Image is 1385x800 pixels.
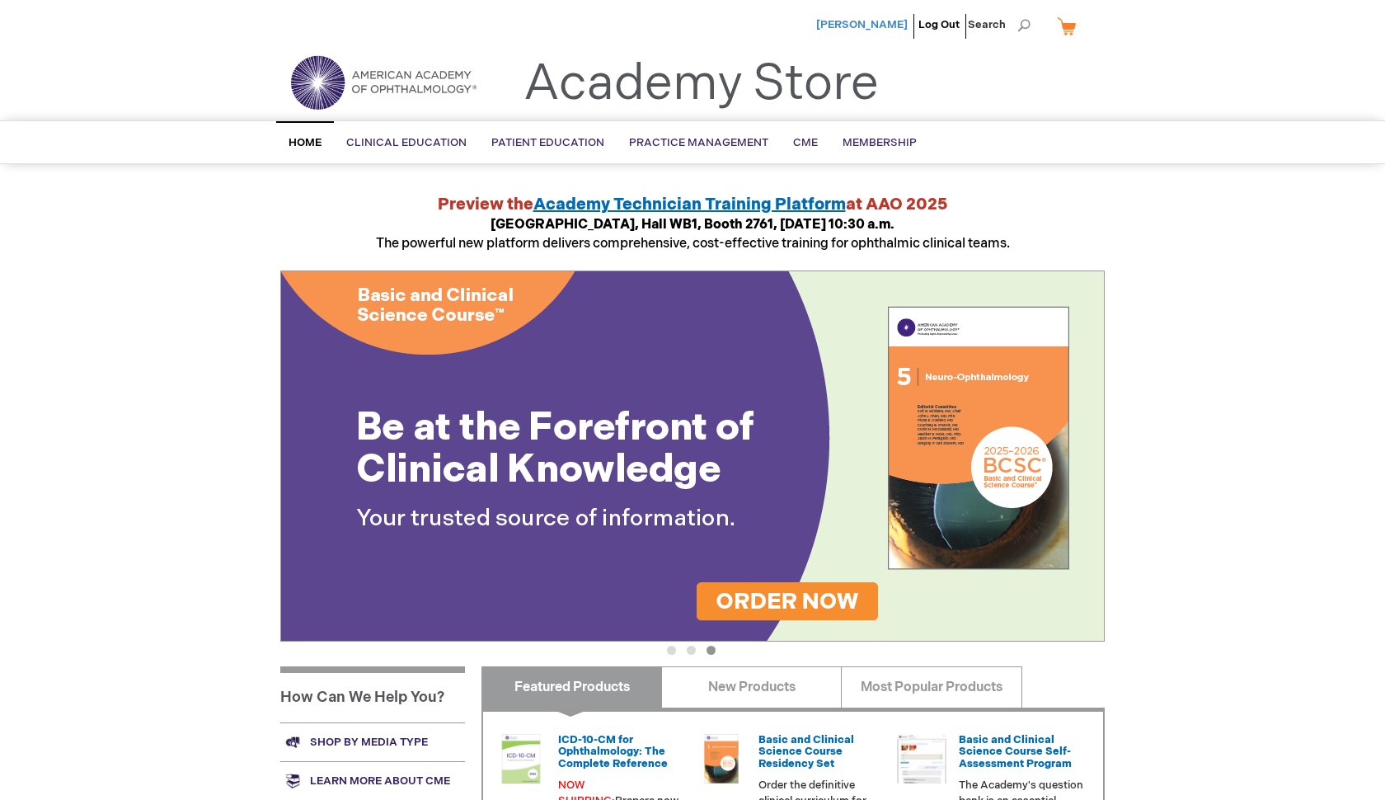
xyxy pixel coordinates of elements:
a: Most Popular Products [841,666,1021,708]
span: Clinical Education [346,136,467,149]
span: Membership [843,136,917,149]
a: Log Out [918,18,960,31]
strong: Preview the at AAO 2025 [438,195,948,214]
strong: [GEOGRAPHIC_DATA], Hall WB1, Booth 2761, [DATE] 10:30 a.m. [491,217,894,233]
a: Basic and Clinical Science Course Residency Set [758,733,854,770]
a: ICD-10-CM for Ophthalmology: The Complete Reference [558,733,668,770]
span: The powerful new platform delivers comprehensive, cost-effective training for ophthalmic clinical... [376,217,1010,252]
span: CME [793,136,818,149]
img: 0120008u_42.png [496,734,546,784]
a: Shop by media type [280,722,465,761]
span: Search [968,8,1031,41]
a: Academy Technician Training Platform [533,195,846,214]
h1: How Can We Help You? [280,666,465,722]
span: Patient Education [491,136,604,149]
button: 2 of 3 [687,646,696,655]
a: Learn more about CME [280,761,465,800]
a: Academy Store [523,54,879,114]
button: 1 of 3 [667,646,676,655]
span: Home [289,136,322,149]
button: 3 of 3 [707,646,716,655]
a: [PERSON_NAME] [816,18,908,31]
a: Featured Products [481,666,662,708]
img: bcscself_20.jpg [897,734,946,784]
a: New Products [661,666,842,708]
img: 02850963u_47.png [697,734,746,784]
a: Basic and Clinical Science Course Self-Assessment Program [959,733,1072,770]
span: Practice Management [629,136,768,149]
